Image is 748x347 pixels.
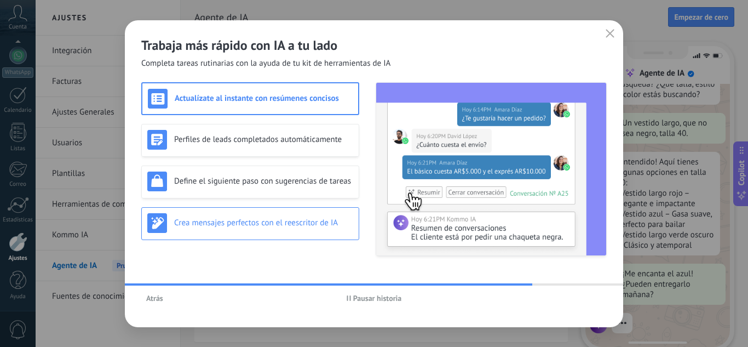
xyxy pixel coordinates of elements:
[141,58,390,69] span: Completa tareas rutinarias con la ayuda de tu kit de herramientas de IA
[174,176,353,186] h3: Define el siguiente paso con sugerencias de tareas
[174,134,353,145] h3: Perfiles de leads completados automáticamente
[146,294,163,302] span: Atrás
[353,294,402,302] span: Pausar historia
[175,93,353,104] h3: Actualízate al instante con resúmenes concisos
[141,290,168,306] button: Atrás
[342,290,407,306] button: Pausar historia
[141,37,607,54] h2: Trabaja más rápido con IA a tu lado
[174,218,353,228] h3: Crea mensajes perfectos con el reescritor de IA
